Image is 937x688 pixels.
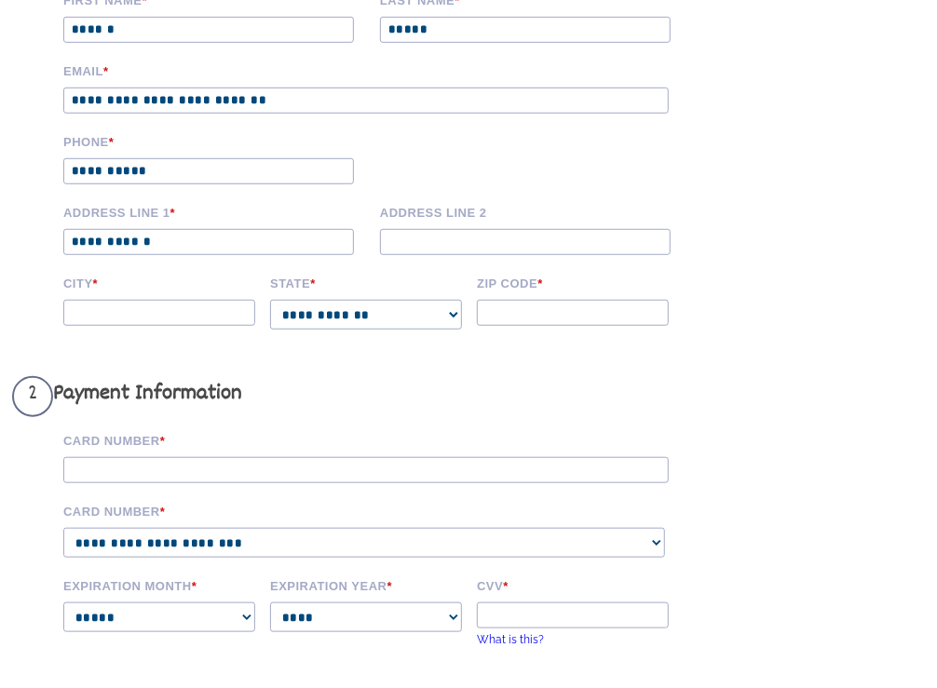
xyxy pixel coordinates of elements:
h3: Payment Information [12,376,697,417]
span: 2 [12,376,53,417]
label: Zip code [477,274,671,290]
a: What is this? [477,633,544,646]
label: Address Line 1 [63,203,367,220]
label: CVV [477,576,671,593]
label: State [270,274,464,290]
label: Card Number [63,502,697,519]
label: City [63,274,257,290]
label: Expiration Year [270,576,464,593]
label: Address Line 2 [380,203,684,220]
label: Expiration Month [63,576,257,593]
label: Phone [63,132,367,149]
label: Email [63,61,697,78]
label: Card Number [63,431,697,448]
